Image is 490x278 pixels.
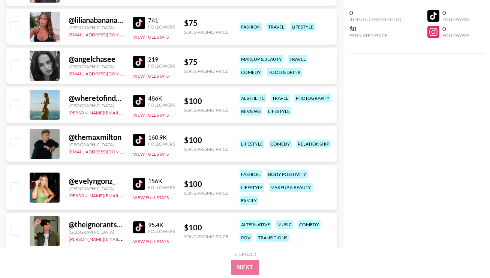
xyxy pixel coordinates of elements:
a: [EMAIL_ADDRESS][DOMAIN_NAME] [69,30,144,38]
button: View Full Stats [133,239,169,244]
div: pov [240,233,252,242]
div: @ themaxmilton [69,132,124,142]
div: comedy [298,220,321,229]
div: 486K [148,95,175,102]
div: [GEOGRAPHIC_DATA] [69,142,124,147]
div: Followers [148,228,175,234]
div: @ evelyngonz_ [69,176,124,186]
div: 95.4K [148,221,175,228]
div: fashion [240,170,262,179]
div: 160.9K [148,134,175,141]
div: fashion [240,23,262,31]
div: transitions [256,233,289,242]
div: 0 [442,25,469,33]
div: Followers [148,185,175,190]
div: $ 100 [184,96,228,106]
div: lifestyle [240,183,264,192]
div: makeup & beauty [269,183,313,192]
div: 0 [349,9,402,17]
div: Song Promo Price [184,107,228,113]
img: TikTok [133,17,145,29]
div: Followers [148,63,175,69]
div: travel [267,23,286,31]
div: Followers [442,33,469,38]
div: travel [271,94,290,102]
div: $ 100 [184,135,228,145]
div: Followers [148,141,175,147]
div: travel [288,55,307,63]
div: music [276,220,293,229]
a: [PERSON_NAME][EMAIL_ADDRESS][PERSON_NAME][DOMAIN_NAME] [69,191,215,198]
img: TikTok [133,56,145,68]
div: 156K [148,177,175,185]
div: @ lilianabananaaa [69,15,124,25]
div: alternative [240,220,271,229]
div: Song Promo Price [184,234,228,239]
div: $0 [349,25,402,33]
a: [PERSON_NAME][EMAIL_ADDRESS][DOMAIN_NAME] [69,108,180,116]
div: Estimated Price [349,33,402,38]
div: body positivity [267,170,308,179]
div: [GEOGRAPHIC_DATA] [69,25,124,30]
div: $ 75 [184,57,228,67]
div: reviews [240,107,262,116]
img: TikTok [133,134,145,146]
div: comedy [269,140,292,148]
div: [GEOGRAPHIC_DATA] [69,229,124,235]
div: Followers [442,17,469,22]
div: photography [294,94,331,102]
div: lifestyle [290,23,315,31]
div: $ 100 [184,179,228,189]
div: Song Promo Price [184,29,228,35]
img: TikTok [133,178,145,190]
div: lifestyle [240,140,264,148]
div: relationship [296,140,331,148]
a: [EMAIL_ADDRESS][DOMAIN_NAME] [69,69,144,77]
div: Song Promo Price [184,190,228,196]
div: comedy [240,68,262,77]
div: lifestyle [267,107,291,116]
img: TikTok [133,221,145,233]
button: View Full Stats [133,195,169,200]
div: Followers [148,24,175,30]
a: [PERSON_NAME][EMAIL_ADDRESS][DOMAIN_NAME] [69,235,180,242]
div: $ 75 [184,18,228,28]
iframe: Drift Widget Chat Controller [453,240,481,269]
div: 741 [148,17,175,24]
div: Influencers Selected [349,17,402,22]
div: [GEOGRAPHIC_DATA] [69,103,124,108]
div: makeup & beauty [240,55,283,63]
button: Next [231,260,259,275]
div: @ theignorantsnowman [69,220,124,229]
div: [GEOGRAPHIC_DATA] [69,186,124,191]
div: @ angelchasee [69,54,124,64]
div: Song Promo Price [184,68,228,74]
button: View Full Stats [133,151,169,157]
div: Song Promo Price [184,146,228,152]
a: [EMAIL_ADDRESS][DOMAIN_NAME] [69,147,144,155]
button: View Full Stats [133,112,169,118]
div: food & drink [267,68,302,77]
div: [GEOGRAPHIC_DATA] [69,64,124,69]
div: $ 100 [184,223,228,232]
img: TikTok [133,95,145,107]
div: aesthetic [240,94,266,102]
div: 0 [442,9,469,17]
div: Followers [148,102,175,108]
div: @ wheretofindme [69,93,124,103]
div: 219 [148,56,175,63]
div: family [240,196,258,205]
div: Step 1 of 2 [234,251,256,257]
button: View Full Stats [133,34,169,40]
button: View Full Stats [133,73,169,79]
